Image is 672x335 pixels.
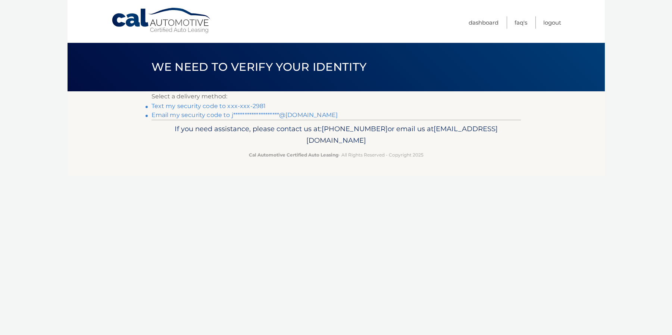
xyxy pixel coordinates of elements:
a: Logout [543,16,561,29]
span: [PHONE_NUMBER] [322,124,388,133]
p: - All Rights Reserved - Copyright 2025 [156,151,516,159]
a: FAQ's [515,16,527,29]
a: Text my security code to xxx-xxx-2981 [151,102,266,110]
p: If you need assistance, please contact us at: or email us at [156,123,516,147]
a: Cal Automotive [111,7,212,34]
p: Select a delivery method: [151,91,521,102]
a: Dashboard [469,16,498,29]
strong: Cal Automotive Certified Auto Leasing [249,152,338,158]
span: We need to verify your identity [151,60,367,74]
